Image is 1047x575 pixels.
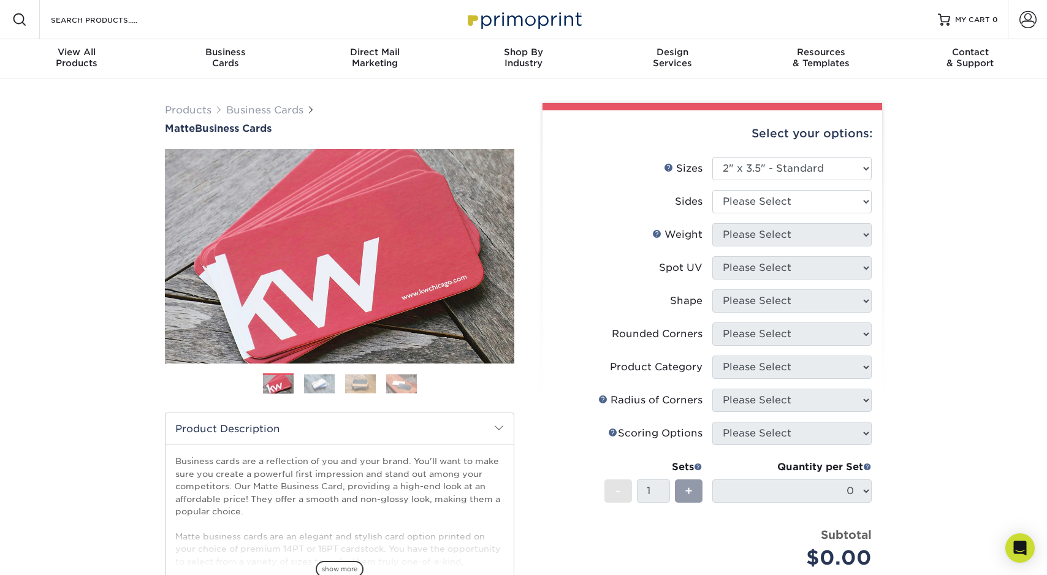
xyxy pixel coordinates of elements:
img: Matte 01 [165,82,514,431]
a: BusinessCards [151,39,300,78]
h2: Product Description [166,413,514,444]
span: Matte [165,123,195,134]
div: & Templates [747,47,896,69]
img: Business Cards 03 [345,374,376,393]
div: Quantity per Set [712,460,872,474]
div: Marketing [300,47,449,69]
div: Cards [151,47,300,69]
span: - [615,482,621,500]
span: Direct Mail [300,47,449,58]
a: MatteBusiness Cards [165,123,514,134]
strong: Subtotal [821,528,872,541]
h1: Business Cards [165,123,514,134]
span: 0 [992,15,998,24]
div: Product Category [610,360,702,375]
div: Weight [652,227,702,242]
img: Business Cards 01 [263,369,294,400]
div: Shape [670,294,702,308]
a: Direct MailMarketing [300,39,449,78]
div: Radius of Corners [598,393,702,408]
a: DesignServices [598,39,747,78]
span: View All [2,47,151,58]
img: Business Cards 04 [386,374,417,393]
a: Resources& Templates [747,39,896,78]
div: Sets [604,460,702,474]
div: Sizes [664,161,702,176]
div: Select your options: [552,110,872,157]
div: Rounded Corners [612,327,702,341]
span: Business [151,47,300,58]
div: $0.00 [721,543,872,573]
a: Contact& Support [896,39,1045,78]
div: Scoring Options [608,426,702,441]
div: Spot UV [659,261,702,275]
div: Open Intercom Messenger [1005,533,1035,563]
iframe: Google Customer Reviews [3,538,104,571]
span: Design [598,47,747,58]
span: MY CART [955,15,990,25]
a: Products [165,104,211,116]
img: Primoprint [462,6,585,32]
div: Products [2,47,151,69]
img: Business Cards 02 [304,374,335,393]
span: Contact [896,47,1045,58]
input: SEARCH PRODUCTS..... [50,12,169,27]
div: Services [598,47,747,69]
div: & Support [896,47,1045,69]
span: Resources [747,47,896,58]
span: + [685,482,693,500]
span: Shop By [449,47,598,58]
div: Sides [675,194,702,209]
a: View AllProducts [2,39,151,78]
a: Shop ByIndustry [449,39,598,78]
a: Business Cards [226,104,303,116]
div: Industry [449,47,598,69]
